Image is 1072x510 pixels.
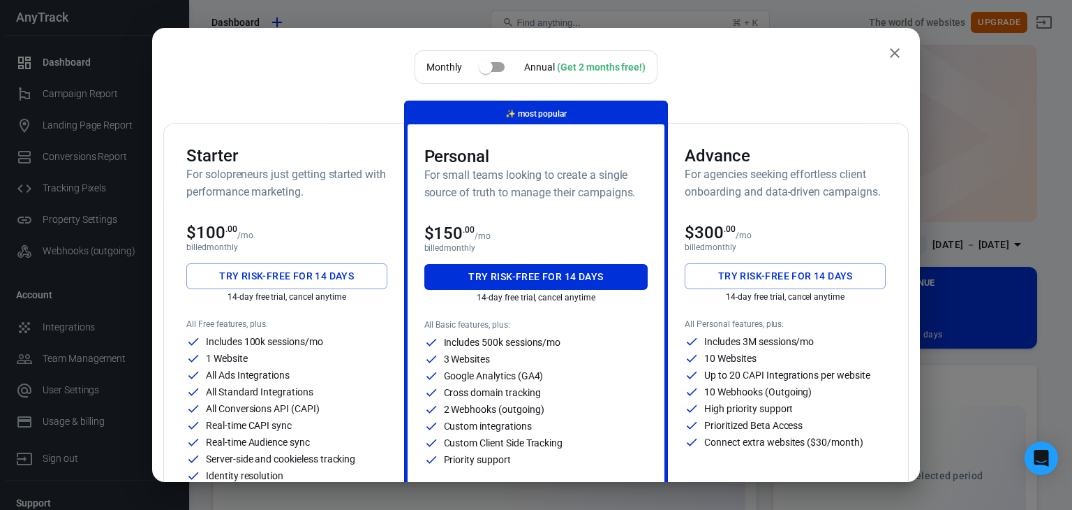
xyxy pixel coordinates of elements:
p: Includes 100k sessions/mo [206,337,323,347]
p: Identity resolution [206,471,283,481]
p: Custom Client Side Tracking [444,438,563,448]
p: Cross domain tracking [444,388,541,398]
div: Annual [524,60,646,75]
button: Try risk-free for 14 days [685,263,886,289]
span: magic [505,109,516,119]
p: 10 Websites [704,354,756,363]
p: Real-time CAPI sync [206,421,292,430]
p: Custom integrations [444,421,532,431]
p: All Basic features, plus: [424,320,648,330]
h6: For agencies seeking effortless client onboarding and data-driven campaigns. [685,166,886,201]
p: Connect extra websites ($30/month) [704,437,863,447]
sup: .00 [463,225,475,235]
div: (Get 2 months free!) [557,61,646,73]
p: Google Analytics (GA4) [444,371,544,381]
sup: .00 [225,224,237,234]
p: Includes 3M sessions/mo [704,337,814,347]
p: 14-day free trial, cancel anytime [424,293,648,303]
p: billed monthly [186,242,387,252]
span: $100 [186,223,237,242]
p: Monthly [426,60,462,75]
p: most popular [505,107,567,122]
p: Up to 20 CAPI Integrations per website [704,370,870,380]
p: Includes 500k sessions/mo [444,337,561,347]
p: billed monthly [685,242,886,252]
h3: Advance [685,146,886,166]
div: Open Intercom Messenger [1025,442,1058,475]
h3: Starter [186,146,387,166]
p: 10 Webhooks (Outgoing) [704,387,812,397]
p: 14-day free trial, cancel anytime [685,292,886,302]
p: All Personal features, plus: [685,319,886,329]
p: Server-side and cookieless tracking [206,454,355,464]
span: $150 [424,224,475,243]
p: /mo [237,231,253,240]
p: All Conversions API (CAPI) [206,404,320,414]
p: High priority support [704,404,793,414]
sup: .00 [724,224,736,234]
p: All Free features, plus: [186,319,387,329]
p: Real-time Audience sync [206,437,310,447]
h3: Personal [424,147,648,166]
p: All Standard Integrations [206,387,313,397]
span: $300 [685,223,736,242]
p: /mo [736,231,752,240]
p: Priority support [444,455,511,465]
p: billed monthly [424,243,648,253]
p: /mo [475,231,491,241]
button: close [881,39,909,67]
button: Try risk-free for 14 days [186,263,387,289]
p: Prioritized Beta Access [704,421,803,430]
p: 14-day free trial, cancel anytime [186,292,387,302]
h6: For small teams looking to create a single source of truth to manage their campaigns. [424,166,648,201]
button: Try risk-free for 14 days [424,264,648,290]
p: All Ads Integrations [206,370,290,380]
p: 2 Webhooks (outgoing) [444,405,544,414]
p: 1 Website [206,354,248,363]
p: 3 Websites [444,354,491,364]
h6: For solopreneurs just getting started with performance marketing. [186,166,387,201]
